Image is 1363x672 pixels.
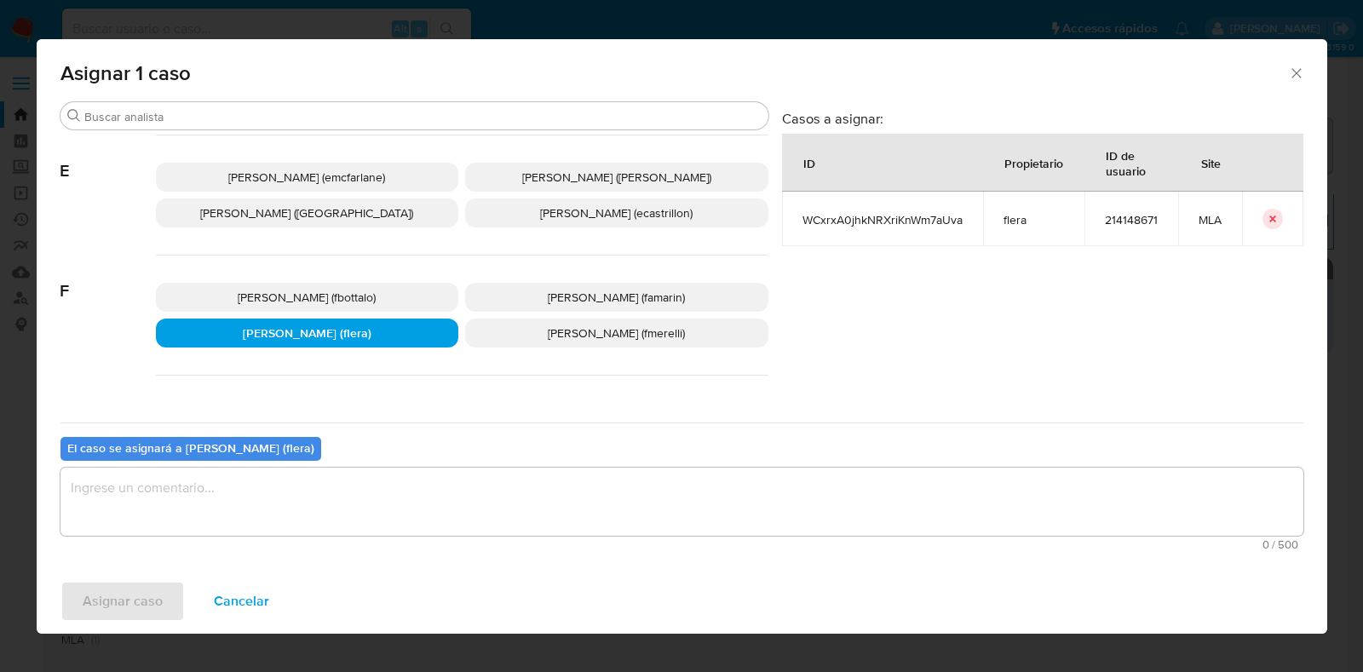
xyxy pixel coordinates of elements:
span: flera [1004,212,1064,227]
div: Propietario [984,142,1084,183]
span: [PERSON_NAME] ([GEOGRAPHIC_DATA]) [200,204,413,221]
span: [PERSON_NAME] (emcfarlane) [228,169,385,186]
div: [PERSON_NAME] (famarin) [465,283,768,312]
button: Cancelar [192,581,291,622]
div: [PERSON_NAME] (flera) [156,319,459,347]
b: El caso se asignará a [PERSON_NAME] (flera) [67,439,314,457]
span: [PERSON_NAME] (famarin) [548,289,685,306]
span: MLA [1199,212,1222,227]
span: Asignar 1 caso [60,63,1289,83]
div: [PERSON_NAME] ([GEOGRAPHIC_DATA]) [156,198,459,227]
div: assign-modal [37,39,1327,634]
button: icon-button [1262,209,1283,229]
div: [PERSON_NAME] (fmerelli) [465,319,768,347]
span: [PERSON_NAME] (ecastrillon) [540,204,693,221]
div: Site [1181,142,1241,183]
span: [PERSON_NAME] (fbottalo) [238,289,376,306]
span: Cancelar [214,583,269,620]
span: E [60,135,156,181]
span: [PERSON_NAME] ([PERSON_NAME]) [522,169,711,186]
div: [PERSON_NAME] (fbottalo) [156,283,459,312]
input: Buscar analista [84,109,762,124]
span: G [60,376,156,422]
div: [PERSON_NAME] (ecastrillon) [465,198,768,227]
div: ID de usuario [1085,135,1177,191]
span: WCxrxA0jhkNRXriKnWm7aUva [802,212,963,227]
button: Buscar [67,109,81,123]
span: [PERSON_NAME] (flera) [243,325,371,342]
div: ID [783,142,836,183]
span: Máximo 500 caracteres [66,539,1298,550]
h3: Casos a asignar: [782,110,1303,127]
span: [PERSON_NAME] (fmerelli) [548,325,685,342]
span: F [60,256,156,302]
div: [PERSON_NAME] (emcfarlane) [156,163,459,192]
div: [PERSON_NAME] ([PERSON_NAME]) [465,163,768,192]
span: 214148671 [1105,212,1158,227]
button: Cerrar ventana [1288,65,1303,80]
